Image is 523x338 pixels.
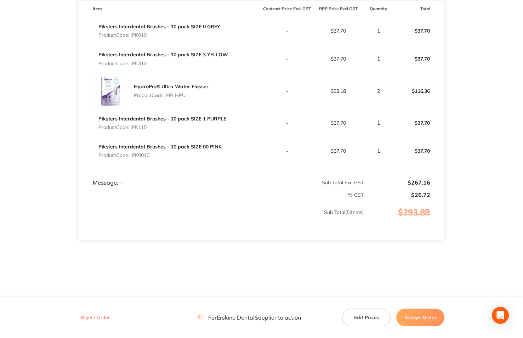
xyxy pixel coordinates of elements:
p: $267.16 [364,179,430,186]
p: - [262,28,312,34]
th: Contract Price Excl. GST [261,0,313,17]
p: 1 [364,148,393,154]
p: Product Code: .PK310 [98,61,228,66]
p: Sub Total Excl. GST [262,180,364,185]
p: Product Code: EPLHPU [134,92,209,98]
p: % GST [79,192,364,198]
p: - [262,88,312,94]
p: 2 [364,88,393,94]
p: 1 [364,56,393,62]
p: $37.70 [313,56,364,62]
th: RRP Price Excl. GST [313,0,364,17]
p: $37.70 [313,148,364,154]
a: Piksters Interdental Brushes - 10 pack SIZE 00 PINK [98,143,222,150]
a: Piksters Interdental Brushes - 10 pack SIZE 0 GREY [98,23,220,30]
p: $26.72 [364,192,430,198]
p: 1 [364,120,393,126]
p: Product Code: .PK110 [98,124,226,130]
p: Sub Total ( 5 Items) [79,209,364,229]
p: - [262,56,312,62]
p: - [262,148,312,154]
p: $37.70 [313,120,364,126]
button: Reject Order [79,314,112,321]
p: Product Code: .PK010 [98,32,220,38]
th: Quantity [364,0,393,17]
th: Item [79,0,262,17]
p: $37.70 [394,50,444,67]
p: $293.88 [364,208,444,232]
p: $116.36 [394,83,444,100]
p: For Erskine Dental Supplier to action [197,314,301,321]
p: $37.70 [394,22,444,39]
button: Accept Order [396,309,444,326]
p: - [262,120,312,126]
a: Piksters Interdental Brushes - 10 pack SIZE 1 PURPLE [98,116,226,122]
div: Open Intercom Messenger [492,307,509,324]
p: $37.70 [394,114,444,131]
a: Piksters Interdental Brushes - 10 pack SIZE 3 YELLOW [98,51,228,58]
p: Product Code: .PK0010 [98,152,222,158]
img: bDl6cjdxaA [93,73,128,109]
a: HydroPik® Ultra Water Flosser [134,83,209,90]
th: Total [393,0,445,17]
p: $58.18 [313,88,364,94]
button: Edit Prices [342,309,391,326]
p: $37.70 [313,28,364,34]
p: $37.70 [394,142,444,159]
td: Message: - [79,165,262,186]
p: 1 [364,28,393,34]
